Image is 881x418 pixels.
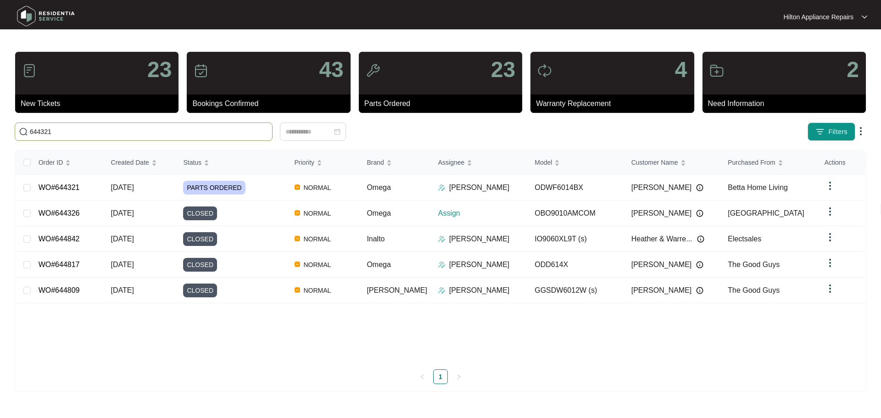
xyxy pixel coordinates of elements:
[21,98,178,109] p: New Tickets
[449,182,510,193] p: [PERSON_NAME]
[431,150,528,175] th: Assignee
[39,157,63,167] span: Order ID
[631,157,678,167] span: Customer Name
[624,150,721,175] th: Customer Name
[183,206,217,220] span: CLOSED
[631,259,692,270] span: [PERSON_NAME]
[300,259,335,270] span: NORMAL
[14,2,78,30] img: residentia service logo
[825,232,836,243] img: dropdown arrow
[367,184,390,191] span: Omega
[415,369,429,384] button: left
[300,234,335,245] span: NORMAL
[183,181,245,195] span: PARTS ORDERED
[449,285,510,296] p: [PERSON_NAME]
[419,374,425,379] span: left
[367,235,385,243] span: Inalto
[438,184,446,191] img: Assigner Icon
[527,150,624,175] th: Model
[728,286,780,294] span: The Good Guys
[319,59,343,81] p: 43
[720,150,817,175] th: Purchased From
[176,150,287,175] th: Status
[295,287,300,293] img: Vercel Logo
[183,232,217,246] span: CLOSED
[527,278,624,303] td: GGSDW6012W (s)
[367,286,427,294] span: [PERSON_NAME]
[111,235,134,243] span: [DATE]
[438,235,446,243] img: Assigner Icon
[527,252,624,278] td: ODD614X
[19,127,28,136] img: search-icon
[39,235,80,243] a: WO#644842
[295,262,300,267] img: Vercel Logo
[708,98,866,109] p: Need Information
[675,59,687,81] p: 4
[783,12,853,22] p: Hilton Appliance Repairs
[449,234,510,245] p: [PERSON_NAME]
[631,208,692,219] span: [PERSON_NAME]
[696,287,703,294] img: Info icon
[452,369,466,384] li: Next Page
[295,157,315,167] span: Priority
[367,209,390,217] span: Omega
[22,63,37,78] img: icon
[825,283,836,294] img: dropdown arrow
[295,210,300,216] img: Vercel Logo
[300,182,335,193] span: NORMAL
[862,15,867,19] img: dropdown arrow
[828,127,848,137] span: Filters
[491,59,515,81] p: 23
[39,286,80,294] a: WO#644809
[527,201,624,226] td: OBO9010AMCOM
[527,175,624,201] td: ODWF6014BX
[631,285,692,296] span: [PERSON_NAME]
[367,157,384,167] span: Brand
[183,284,217,297] span: CLOSED
[815,127,825,136] img: filter icon
[452,369,466,384] button: right
[415,369,429,384] li: Previous Page
[364,98,522,109] p: Parts Ordered
[847,59,859,81] p: 2
[728,184,788,191] span: Betta Home Living
[438,261,446,268] img: Assigner Icon
[300,208,335,219] span: NORMAL
[111,184,134,191] span: [DATE]
[287,150,360,175] th: Priority
[537,63,552,78] img: icon
[696,210,703,217] img: Info icon
[728,157,775,167] span: Purchased From
[697,235,704,243] img: Info icon
[438,157,465,167] span: Assignee
[111,261,134,268] span: [DATE]
[111,157,149,167] span: Created Date
[30,127,268,137] input: Search by Order Id, Assignee Name, Customer Name, Brand and Model
[456,374,462,379] span: right
[527,226,624,252] td: IO9060XL9T (s)
[300,285,335,296] span: NORMAL
[438,208,528,219] p: Assign
[39,184,80,191] a: WO#644321
[433,369,448,384] li: 1
[31,150,104,175] th: Order ID
[535,157,552,167] span: Model
[295,236,300,241] img: Vercel Logo
[39,209,80,217] a: WO#644326
[111,209,134,217] span: [DATE]
[111,286,134,294] span: [DATE]
[696,184,703,191] img: Info icon
[631,234,692,245] span: Heather & Warre...
[728,209,804,217] span: [GEOGRAPHIC_DATA]
[367,261,390,268] span: Omega
[536,98,694,109] p: Warranty Replacement
[295,184,300,190] img: Vercel Logo
[449,259,510,270] p: [PERSON_NAME]
[808,123,855,141] button: filter iconFilters
[434,370,447,384] a: 1
[366,63,380,78] img: icon
[192,98,350,109] p: Bookings Confirmed
[183,157,201,167] span: Status
[438,287,446,294] img: Assigner Icon
[39,261,80,268] a: WO#644817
